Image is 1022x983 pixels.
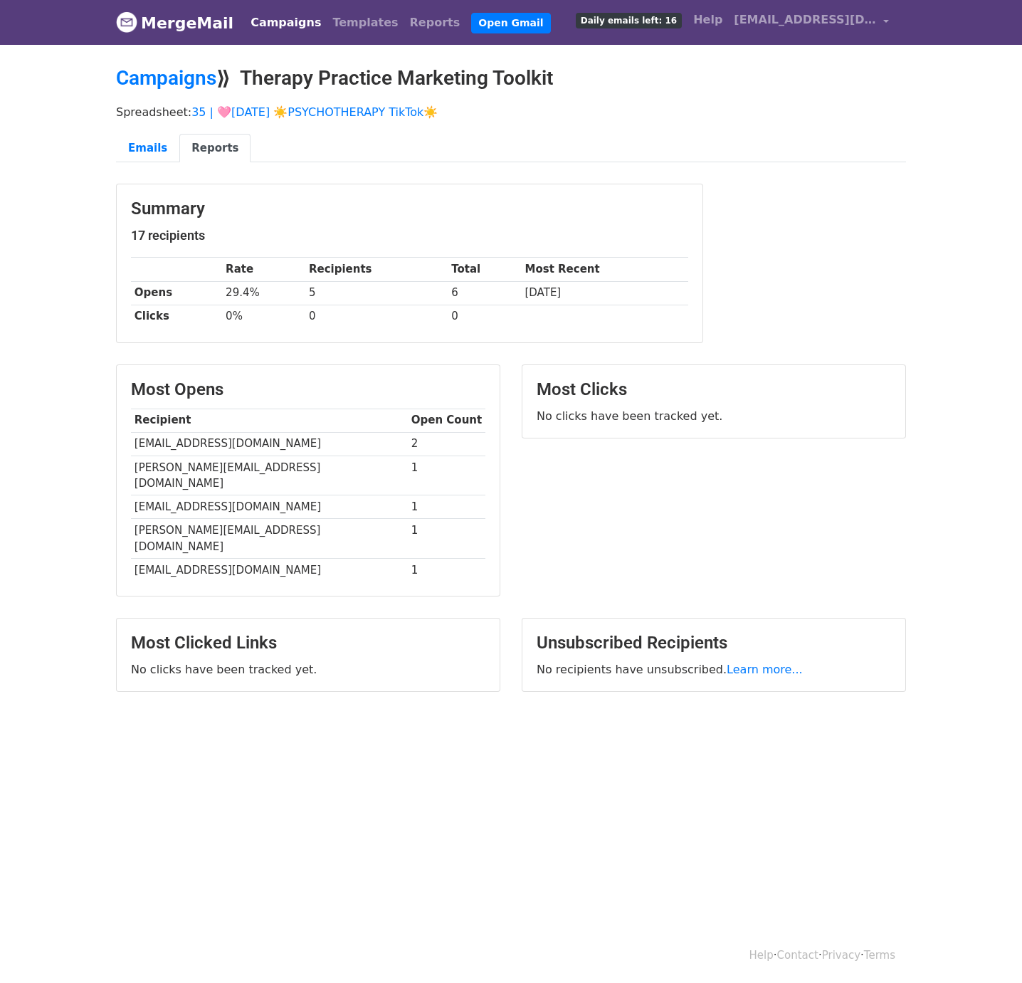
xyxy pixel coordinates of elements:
td: 1 [408,519,485,559]
p: Spreadsheet: [116,105,906,120]
td: 1 [408,456,485,495]
td: 0% [222,305,305,328]
a: Emails [116,134,179,163]
p: No clicks have been tracked yet. [131,662,485,677]
a: Daily emails left: 16 [570,6,688,34]
th: Total [448,258,521,281]
td: [EMAIL_ADDRESS][DOMAIN_NAME] [131,432,408,456]
td: 0 [305,305,448,328]
th: Clicks [131,305,222,328]
p: No recipients have unsubscribed. [537,662,891,677]
th: Recipients [305,258,448,281]
a: 35 | 🩷[DATE] ☀️PSYCHOTHERAPY TikTok☀️ [191,105,438,119]
a: Help [688,6,728,34]
th: Recipient [131,409,408,432]
h2: ⟫ Therapy Practice Marketing Toolkit [116,66,906,90]
td: [EMAIL_ADDRESS][DOMAIN_NAME] [131,495,408,519]
a: [EMAIL_ADDRESS][DOMAIN_NAME] [728,6,895,39]
h3: Unsubscribed Recipients [537,633,891,653]
td: 2 [408,432,485,456]
th: Opens [131,281,222,305]
h3: Most Opens [131,379,485,400]
h3: Most Clicked Links [131,633,485,653]
td: [PERSON_NAME][EMAIL_ADDRESS][DOMAIN_NAME] [131,456,408,495]
span: [EMAIL_ADDRESS][DOMAIN_NAME] [734,11,876,28]
td: 5 [305,281,448,305]
a: Templates [327,9,404,37]
h3: Most Clicks [537,379,891,400]
td: [DATE] [522,281,688,305]
p: No clicks have been tracked yet. [537,409,891,424]
a: Terms [864,949,895,962]
h3: Summary [131,199,688,219]
a: Contact [777,949,818,962]
a: Learn more... [727,663,803,676]
td: [EMAIL_ADDRESS][DOMAIN_NAME] [131,559,408,582]
th: Open Count [408,409,485,432]
th: Rate [222,258,305,281]
a: Reports [404,9,466,37]
th: Most Recent [522,258,688,281]
a: Campaigns [245,9,327,37]
td: 0 [448,305,521,328]
a: Help [749,949,774,962]
a: Privacy [822,949,860,962]
span: Daily emails left: 16 [576,13,682,28]
a: Open Gmail [471,13,550,33]
td: 29.4% [222,281,305,305]
a: Reports [179,134,251,163]
td: [PERSON_NAME][EMAIL_ADDRESS][DOMAIN_NAME] [131,519,408,559]
td: 6 [448,281,521,305]
td: 1 [408,495,485,519]
td: 1 [408,559,485,582]
a: Campaigns [116,66,216,90]
a: MergeMail [116,8,233,38]
h5: 17 recipients [131,228,688,243]
img: MergeMail logo [116,11,137,33]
